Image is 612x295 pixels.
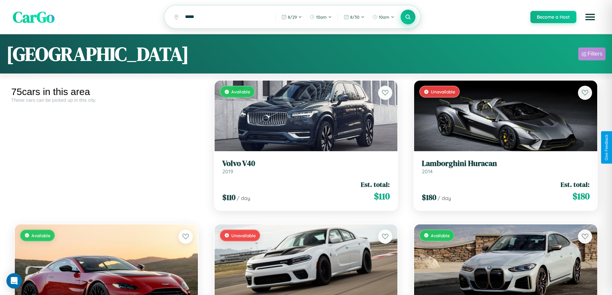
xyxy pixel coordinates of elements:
button: Open menu [581,8,599,26]
span: Unavailable [231,233,256,238]
div: Open Intercom Messenger [6,273,22,289]
button: 10am [369,12,398,22]
span: Available [231,89,250,94]
h1: [GEOGRAPHIC_DATA] [6,41,189,67]
button: 8/30 [341,12,368,22]
h3: Lamborghini Huracan [422,159,590,168]
span: / day [237,195,250,201]
span: Est. total: [361,180,390,189]
span: 10am [316,14,327,20]
span: 10am [379,14,389,20]
span: Est. total: [561,180,590,189]
span: 8 / 29 [288,14,297,20]
span: $ 110 [374,190,390,203]
span: Available [31,233,50,238]
div: Give Feedback [604,134,609,161]
div: These cars can be picked up in this city. [11,97,201,103]
span: Unavailable [431,89,455,94]
a: Lamborghini Huracan2014 [422,159,590,175]
span: 2019 [222,168,233,175]
button: Filters [578,48,606,60]
div: 75 cars in this area [11,86,201,97]
button: 10am [306,12,335,22]
span: Available [431,233,450,238]
h3: Volvo V40 [222,159,390,168]
span: CarGo [13,6,55,28]
button: 8/29 [278,12,305,22]
button: Become a Host [530,11,576,23]
div: Filters [588,51,602,57]
span: $ 180 [572,190,590,203]
span: $ 180 [422,192,436,203]
span: 2014 [422,168,433,175]
span: 8 / 30 [350,14,359,20]
span: $ 110 [222,192,235,203]
span: / day [438,195,451,201]
a: Volvo V402019 [222,159,390,175]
